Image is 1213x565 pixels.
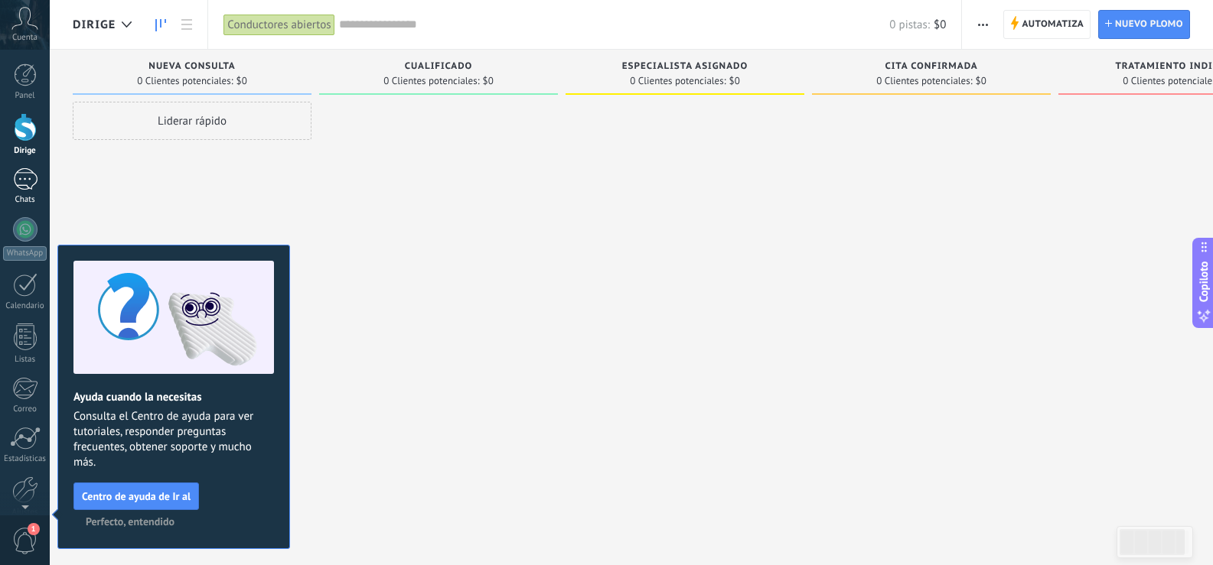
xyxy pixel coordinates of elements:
[73,390,202,404] font: Ayuda cuando la necesitas
[79,510,181,533] button: Perfecto, entendido
[4,453,46,464] font: Estadísticas
[976,74,986,87] font: $0
[405,60,473,72] font: Cualificado
[227,18,331,32] font: Conductores abiertos
[889,18,930,32] font: 0 pistas:
[383,74,479,87] font: 0 Clientes potenciales:
[885,60,977,72] font: Cita confirmada
[73,409,253,469] font: Consulta el Centro de ayuda para ver tutoriales, responder preguntas frecuentes, obtener soporte ...
[630,74,726,87] font: 0 Clientes potenciales:
[820,61,1043,74] div: Cita confirmada
[729,74,740,87] font: $0
[327,61,550,74] div: Cualificado
[573,61,797,74] div: Especialista asignado
[158,114,227,128] font: Liderar rápido
[622,60,748,72] font: Especialista asignado
[137,74,233,87] font: 0 Clientes potenciales:
[236,74,247,87] font: $0
[5,300,44,311] font: Calendario
[80,61,304,74] div: Nueva consulta
[13,404,37,414] font: Correo
[1022,18,1084,30] font: Automatiza
[934,18,946,32] font: $0
[148,10,174,40] a: Dirige
[15,194,34,205] font: Chats
[7,248,43,258] font: WhatsApp
[82,489,191,503] font: Centro de ayuda de Ir al
[1098,10,1190,39] a: Nuevo plomo
[483,74,494,87] font: $0
[15,90,34,101] font: Panel
[14,145,35,156] font: Dirige
[972,10,994,39] button: Más
[1115,18,1183,30] font: Nuevo plomo
[15,354,35,365] font: Listas
[876,74,972,87] font: 0 Clientes potenciales:
[73,18,116,32] font: Dirige
[174,10,200,40] a: Lista
[86,515,174,528] font: Perfecto, entendido
[31,524,36,534] font: 1
[148,60,235,72] font: Nueva consulta
[1003,10,1091,39] a: Automatiza
[1196,261,1211,302] font: Copiloto
[73,482,199,510] button: Centro de ayuda de Ir al
[12,32,37,43] font: Cuenta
